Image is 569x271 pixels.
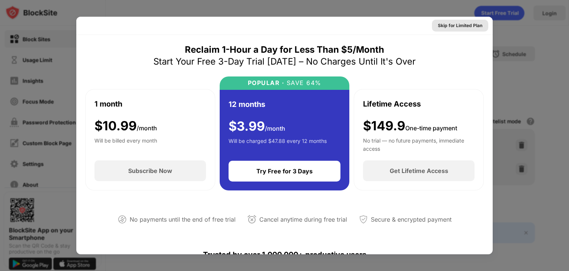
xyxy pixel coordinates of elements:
div: $ 3.99 [229,119,285,134]
div: Will be billed every month [94,137,157,151]
div: 12 months [229,99,265,110]
div: Will be charged $47.88 every 12 months [229,137,327,152]
div: Secure & encrypted payment [371,214,452,225]
div: No payments until the end of free trial [130,214,236,225]
span: One-time payment [405,124,457,132]
div: Skip for Limited Plan [438,22,482,29]
div: Subscribe Now [128,167,172,174]
div: $149.9 [363,118,457,134]
div: $ 10.99 [94,118,157,134]
div: 1 month [94,98,122,110]
div: Reclaim 1-Hour a Day for Less Than $5/Month [185,44,384,56]
div: Start Your Free 3-Day Trial [DATE] – No Charges Until It's Over [153,56,416,68]
div: POPULAR · [248,79,284,86]
div: SAVE 64% [284,79,322,86]
div: Get Lifetime Access [390,167,448,174]
img: not-paying [118,215,127,224]
span: /month [265,125,285,132]
img: secured-payment [359,215,368,224]
div: Try Free for 3 Days [256,167,313,175]
div: Cancel anytime during free trial [259,214,347,225]
img: cancel-anytime [247,215,256,224]
div: Lifetime Access [363,98,421,110]
div: No trial — no future payments, immediate access [363,137,475,151]
span: /month [137,124,157,132]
